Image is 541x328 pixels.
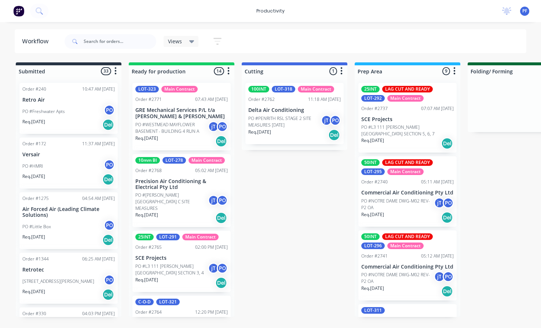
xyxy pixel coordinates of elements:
p: Delta Air Conditioning [248,107,341,113]
div: jT [208,121,219,132]
div: 05:12 AM [DATE] [421,253,454,259]
div: PO [104,159,115,170]
div: Del [215,277,227,289]
div: Order #2740 [361,179,388,185]
div: Del [328,129,340,141]
div: Order #2762 [248,96,275,103]
p: PO #WESTMEAD MAYFLOWER BASEMENT - BUILDING 4 RUN A [135,121,208,135]
div: LOT-321 [156,299,180,305]
div: Order #2764 [135,309,162,316]
div: 100INT [248,86,269,92]
div: LOT-292 [361,95,385,102]
p: PO #PENRITH RSL STAGE 2 SITE MEASURES [DATE] [248,115,321,128]
div: 10mm BILOT-278Main ContractOrder #276805:02 AM [DATE]Precision Air Conditioning & Electrical Pty ... [132,154,231,227]
div: Order #24010:47 AM [DATE]Retro AirPO #Freshwater AptsPOReq.[DATE]Del [19,83,118,134]
div: 25INT [361,86,380,92]
div: 06:25 AM [DATE] [82,256,115,262]
p: Req. [DATE] [22,234,45,240]
div: LOT-323Main ContractOrder #277107:43 AM [DATE]GRE Mechanical Services P/L t/a [PERSON_NAME] & [PE... [132,83,231,150]
p: GRE Mechanical Services P/L t/a [PERSON_NAME] & [PERSON_NAME] [135,107,228,120]
p: Precision Air Conditioning & Electrical Pty Ltd [135,178,228,191]
p: PO #L3 111 [PERSON_NAME][GEOGRAPHIC_DATA] SECTION 5, 6, 7 [361,124,454,137]
div: 04:03 PM [DATE] [82,310,115,317]
div: Order #2771 [135,96,162,103]
div: 11:37 AM [DATE] [82,141,115,147]
p: PO #HMRI [22,163,43,170]
div: Del [102,174,114,185]
div: 07:43 AM [DATE] [195,96,228,103]
div: Del [441,138,453,149]
div: LOT-318 [272,86,295,92]
p: SCE Projects [361,116,454,123]
div: PO [443,271,454,282]
div: 11:18 AM [DATE] [308,96,341,103]
div: 04:54 AM [DATE] [82,195,115,202]
span: Views [168,37,182,45]
p: Req. [DATE] [248,129,271,135]
div: 07:07 AM [DATE] [421,105,454,112]
div: C-O-D [135,299,154,305]
div: LAG CUT AND READY [382,86,433,92]
div: jT [208,263,219,274]
div: LAG CUT AND READY [382,159,433,166]
p: Retrotec [22,267,115,273]
div: Main Contract [182,234,219,240]
p: SCE Projects [135,255,228,261]
p: Req. [DATE] [135,277,158,283]
div: 25INTLAG CUT AND READYLOT-292Main ContractOrder #273707:07 AM [DATE]SCE ProjectsPO #L3 111 [PERSO... [358,83,457,153]
div: Order #2741 [361,253,388,259]
div: LOT-311 [361,307,385,314]
div: LAG CUT AND READY [382,233,433,240]
div: 05:11 AM [DATE] [421,179,454,185]
div: PO [217,195,228,206]
p: Req. [DATE] [22,119,45,125]
p: Versair [22,152,115,158]
p: PO #NOTRE DAME DWG-M02 REV-P2 OA [361,271,434,285]
div: PO [330,115,341,126]
div: PO [104,220,115,231]
div: Order #127504:54 AM [DATE]Air Forced Air (Leading Climate Solutions)PO #Little BoxPOReq.[DATE]Del [19,192,118,249]
div: Order #330 [22,310,46,317]
div: PO [104,274,115,285]
div: Main Contract [387,168,424,175]
p: PO #[PERSON_NAME][GEOGRAPHIC_DATA] C SITE MEASURES [135,192,208,212]
p: Air Forced Air (Leading Climate Solutions) [22,206,115,219]
div: Del [102,234,114,246]
div: Order #2765 [135,244,162,251]
p: Req. [DATE] [361,285,384,292]
div: PO [217,263,228,274]
div: 10:47 AM [DATE] [82,86,115,92]
span: PF [522,8,527,14]
p: Commercial Air Conditioning Pty Ltd [361,190,454,196]
div: 12:20 PM [DATE] [195,309,228,316]
p: PO #Little Box [22,223,51,230]
p: Req. [DATE] [22,288,45,295]
div: 50INTLAG CUT AND READYLOT-295Main ContractOrder #274005:11 AM [DATE]Commercial Air Conditioning P... [358,156,457,227]
div: Main Contract [189,157,225,164]
div: Del [215,212,227,224]
div: jT [321,115,332,126]
div: jT [434,271,445,282]
div: LOT-323 [135,86,159,92]
p: Req. [DATE] [361,137,384,144]
div: 25INTLOT-291Main ContractOrder #276502:00 PM [DATE]SCE ProjectsPO #L3 111 [PERSON_NAME][GEOGRAPHI... [132,231,231,292]
div: PO [443,197,454,208]
div: Order #240 [22,86,46,92]
div: Main Contract [387,95,424,102]
div: Main Contract [161,86,198,92]
div: PO [217,121,228,132]
div: 02:00 PM [DATE] [195,244,228,251]
p: Req. [DATE] [22,173,45,180]
div: Order #2737 [361,105,388,112]
div: Order #1344 [22,256,49,262]
div: Del [215,135,227,147]
div: Del [102,289,114,300]
div: Del [441,285,453,297]
div: Order #2768 [135,167,162,174]
div: LOT-278 [162,157,186,164]
div: PO [104,105,115,116]
p: Retro Air [22,97,115,103]
div: Order #17211:37 AM [DATE]VersairPO #HMRIPOReq.[DATE]Del [19,138,118,189]
div: productivity [253,6,288,17]
div: Order #172 [22,141,46,147]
